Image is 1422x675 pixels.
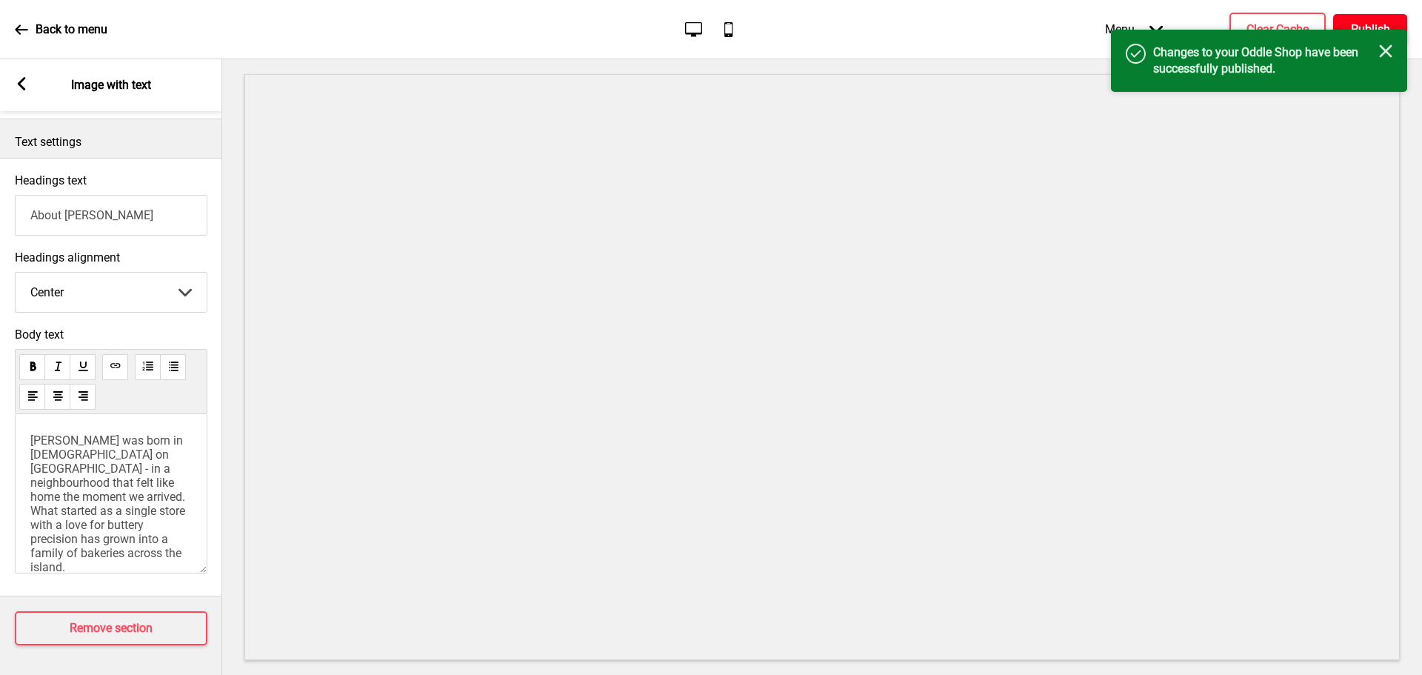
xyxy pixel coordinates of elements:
h4: Clear Cache [1246,21,1309,38]
p: Image with text [71,77,151,93]
p: Text settings [15,134,207,150]
p: Back to menu [36,21,107,38]
h4: Changes to your Oddle Shop have been successfully published. [1153,44,1379,77]
button: Remove section [15,611,207,645]
button: link [102,354,128,380]
button: underline [70,354,96,380]
button: unorderedList [160,354,186,380]
label: Headings alignment [15,250,207,265]
button: bold [19,354,45,380]
button: Clear Cache [1229,13,1326,47]
button: alignCenter [44,384,70,410]
button: alignRight [70,384,96,410]
button: orderedList [135,354,161,380]
button: Publish [1333,14,1407,45]
label: Headings text [15,173,87,187]
h4: Publish [1351,21,1390,38]
div: Menu [1090,7,1178,51]
h4: Remove section [70,620,153,636]
button: alignLeft [19,384,45,410]
a: Back to menu [15,10,107,50]
button: italic [44,354,70,380]
span: Body text [15,327,207,342]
